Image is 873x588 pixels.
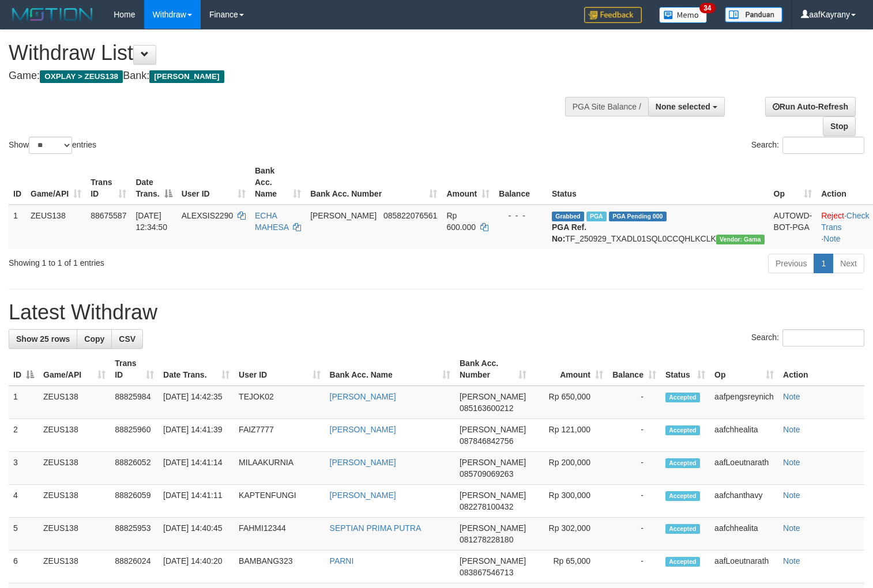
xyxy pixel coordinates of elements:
[39,518,110,551] td: ZEUS138
[823,116,856,136] a: Stop
[330,491,396,500] a: [PERSON_NAME]
[710,353,778,386] th: Op: activate to sort column ascending
[494,160,547,205] th: Balance
[9,160,26,205] th: ID
[821,211,869,232] a: Check Trans
[821,211,844,220] a: Reject
[306,160,442,205] th: Bank Acc. Number: activate to sort column ascending
[159,485,234,518] td: [DATE] 14:41:11
[765,97,856,116] a: Run Auto-Refresh
[710,452,778,485] td: aafLoeutnarath
[460,469,513,478] span: Copy 085709069263 to clipboard
[584,7,642,23] img: Feedback.jpg
[782,137,864,154] input: Search:
[234,452,325,485] td: MILAAKURNIA
[531,353,608,386] th: Amount: activate to sort column ascending
[84,334,104,344] span: Copy
[608,518,661,551] td: -
[110,518,159,551] td: 88825953
[710,518,778,551] td: aafchhealita
[665,557,700,567] span: Accepted
[39,551,110,583] td: ZEUS138
[608,386,661,419] td: -
[608,452,661,485] td: -
[110,485,159,518] td: 88826059
[608,353,661,386] th: Balance: activate to sort column ascending
[182,211,234,220] span: ALEXSIS2290
[460,392,526,401] span: [PERSON_NAME]
[29,137,72,154] select: Showentries
[234,353,325,386] th: User ID: activate to sort column ascending
[234,485,325,518] td: KAPTENFUNGI
[16,334,70,344] span: Show 25 rows
[460,523,526,533] span: [PERSON_NAME]
[446,211,476,232] span: Rp 600.000
[659,7,708,23] img: Button%20Memo.svg
[234,518,325,551] td: FAHMI12344
[460,404,513,413] span: Copy 085163600212 to clipboard
[91,211,126,220] span: 88675587
[751,137,864,154] label: Search:
[110,386,159,419] td: 88825984
[608,551,661,583] td: -
[648,97,725,116] button: None selected
[460,535,513,544] span: Copy 081278228180 to clipboard
[234,551,325,583] td: BAMBANG323
[778,353,864,386] th: Action
[159,551,234,583] td: [DATE] 14:40:20
[710,551,778,583] td: aafLoeutnarath
[783,425,800,434] a: Note
[665,491,700,501] span: Accepted
[783,458,800,467] a: Note
[9,419,39,452] td: 2
[783,491,800,500] a: Note
[716,235,765,244] span: Vendor URL: https://trx31.1velocity.biz
[699,3,715,13] span: 34
[9,6,96,23] img: MOTION_logo.png
[159,419,234,452] td: [DATE] 14:41:39
[9,452,39,485] td: 3
[159,353,234,386] th: Date Trans.: activate to sort column ascending
[330,392,396,401] a: [PERSON_NAME]
[177,160,250,205] th: User ID: activate to sort column ascending
[39,485,110,518] td: ZEUS138
[783,523,800,533] a: Note
[547,160,769,205] th: Status
[552,223,586,243] b: PGA Ref. No:
[330,458,396,467] a: [PERSON_NAME]
[823,234,841,243] a: Note
[9,252,355,269] div: Showing 1 to 1 of 1 entries
[111,329,143,349] a: CSV
[40,70,123,83] span: OXPLAY > ZEUS138
[119,334,136,344] span: CSV
[330,523,422,533] a: SEPTIAN PRIMA PUTRA
[531,485,608,518] td: Rp 300,000
[460,491,526,500] span: [PERSON_NAME]
[9,70,570,82] h4: Game: Bank:
[531,419,608,452] td: Rp 121,000
[9,518,39,551] td: 5
[783,556,800,566] a: Note
[39,386,110,419] td: ZEUS138
[710,485,778,518] td: aafchanthavy
[9,329,77,349] a: Show 25 rows
[234,386,325,419] td: TEJOK02
[9,205,26,249] td: 1
[325,353,455,386] th: Bank Acc. Name: activate to sort column ascending
[460,458,526,467] span: [PERSON_NAME]
[234,419,325,452] td: FAIZ7777
[442,160,494,205] th: Amount: activate to sort column ascending
[26,205,86,249] td: ZEUS138
[531,551,608,583] td: Rp 65,000
[159,518,234,551] td: [DATE] 14:40:45
[552,212,584,221] span: Grabbed
[77,329,112,349] a: Copy
[460,436,513,446] span: Copy 087846842756 to clipboard
[250,160,306,205] th: Bank Acc. Name: activate to sort column ascending
[159,452,234,485] td: [DATE] 14:41:14
[833,254,864,273] a: Next
[110,419,159,452] td: 88825960
[455,353,531,386] th: Bank Acc. Number: activate to sort column ascending
[531,452,608,485] td: Rp 200,000
[9,301,864,324] h1: Latest Withdraw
